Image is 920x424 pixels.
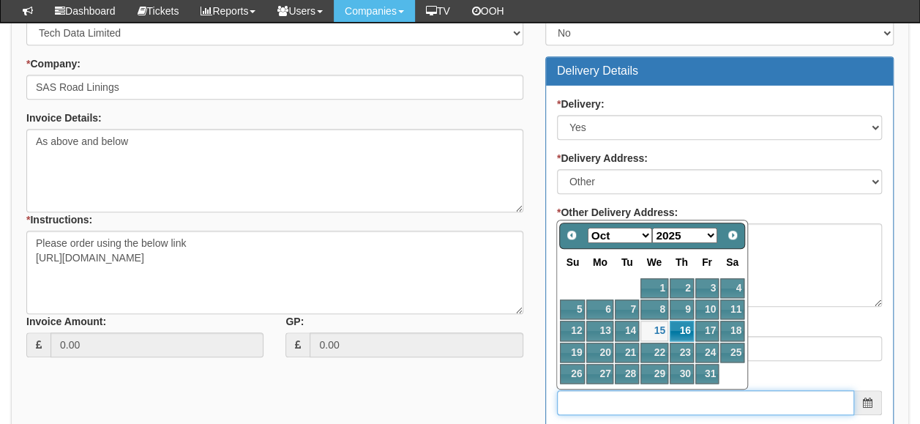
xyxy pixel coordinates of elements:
[557,97,605,111] label: Delivery:
[560,343,585,362] a: 19
[640,364,668,384] a: 29
[695,321,719,341] a: 17
[566,256,579,268] span: Sunday
[720,300,744,319] a: 11
[285,314,304,329] label: GP:
[560,321,585,341] a: 12
[557,64,882,78] h3: Delivery Details
[586,364,613,384] a: 27
[640,343,668,362] a: 22
[670,364,694,384] a: 30
[720,343,744,362] a: 25
[695,364,719,384] a: 31
[566,229,577,241] span: Prev
[26,111,102,125] label: Invoice Details:
[561,225,582,245] a: Prev
[670,300,694,319] a: 9
[615,321,638,341] a: 14
[727,229,738,241] span: Next
[560,364,585,384] a: 26
[702,256,712,268] span: Friday
[670,278,694,298] a: 2
[670,321,694,341] a: 16
[640,300,668,319] a: 8
[615,364,638,384] a: 28
[557,151,648,165] label: Delivery Address:
[586,343,613,362] a: 20
[560,300,585,319] a: 5
[26,314,106,329] label: Invoice Amount:
[647,256,662,268] span: Wednesday
[695,278,719,298] a: 3
[26,56,81,71] label: Company:
[557,205,678,220] label: Other Delivery Address:
[593,256,607,268] span: Monday
[586,300,613,319] a: 6
[640,278,668,298] a: 1
[720,321,744,341] a: 18
[695,343,719,362] a: 24
[695,300,719,319] a: 10
[615,300,638,319] a: 7
[676,256,688,268] span: Thursday
[722,225,743,245] a: Next
[26,212,92,227] label: Instructions:
[720,278,744,298] a: 4
[586,321,613,341] a: 13
[670,343,694,362] a: 23
[621,256,633,268] span: Tuesday
[640,321,668,341] a: 15
[726,256,738,268] span: Saturday
[615,343,638,362] a: 21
